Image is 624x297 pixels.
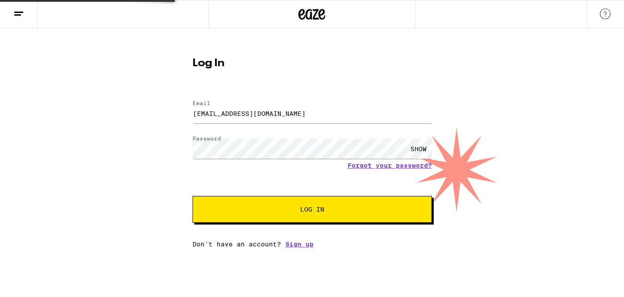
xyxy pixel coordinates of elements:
span: Log In [300,206,324,212]
a: Sign up [285,241,314,248]
input: Email [193,103,432,123]
label: Password [193,136,221,141]
button: Log In [193,196,432,223]
label: Email [193,100,210,106]
div: Don't have an account? [193,241,432,248]
a: Forgot your password? [348,162,432,169]
div: SHOW [405,139,432,159]
h1: Log In [193,58,432,69]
